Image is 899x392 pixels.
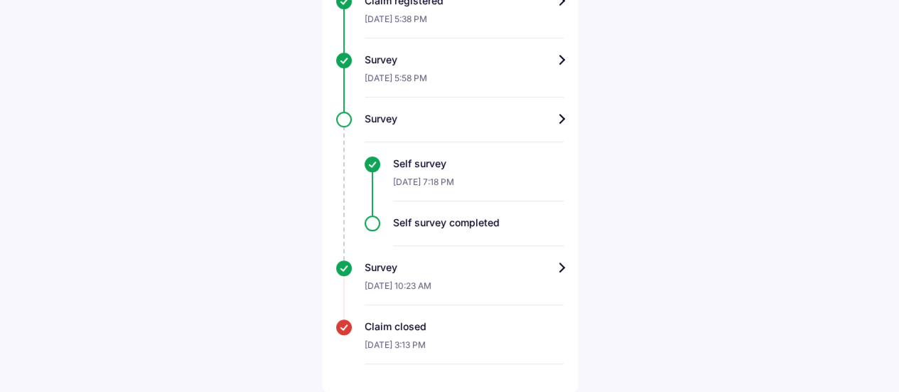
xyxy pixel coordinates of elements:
[393,157,564,171] div: Self survey
[365,275,564,305] div: [DATE] 10:23 AM
[365,319,564,334] div: Claim closed
[365,334,564,364] div: [DATE] 3:13 PM
[365,67,564,97] div: [DATE] 5:58 PM
[365,260,564,275] div: Survey
[393,216,564,230] div: Self survey completed
[365,112,564,126] div: Survey
[365,8,564,38] div: [DATE] 5:38 PM
[393,171,564,201] div: [DATE] 7:18 PM
[365,53,564,67] div: Survey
